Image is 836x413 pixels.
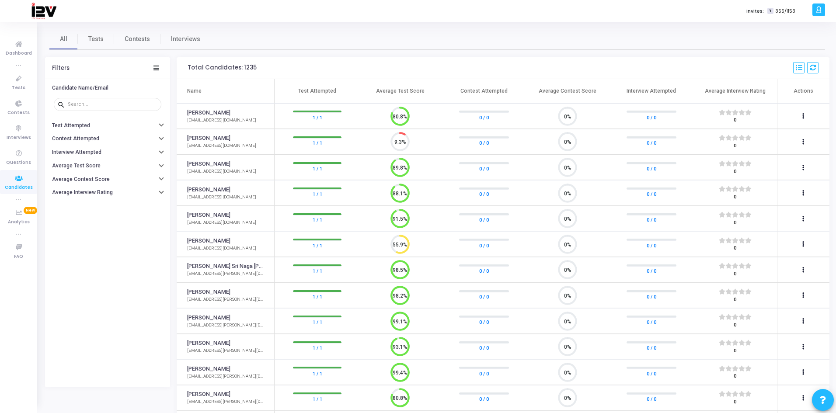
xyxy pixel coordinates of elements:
a: [PERSON_NAME] [187,390,230,399]
div: [EMAIL_ADDRESS][PERSON_NAME][DOMAIN_NAME] [187,322,265,329]
a: 0 / 0 [479,369,489,378]
a: 0 / 0 [647,139,656,147]
span: Candidates [5,184,33,191]
a: [PERSON_NAME] [187,160,230,168]
button: Average Test Score [45,159,170,173]
mat-icon: search [57,101,68,108]
a: 0 / 0 [647,292,656,301]
div: [EMAIL_ADDRESS][DOMAIN_NAME] [187,194,256,201]
span: New [24,207,37,214]
button: Contest Attempted [45,132,170,146]
div: Filters [52,65,70,72]
a: [PERSON_NAME] [187,134,230,142]
a: 0 / 0 [479,164,489,173]
span: Tests [88,35,104,44]
a: [PERSON_NAME] [187,288,230,296]
a: 0 / 0 [647,113,656,121]
span: 355/1153 [775,7,795,15]
a: 0 / 0 [479,395,489,403]
button: Test Attempted [45,118,170,132]
a: [PERSON_NAME] [187,365,230,373]
div: 0 [719,399,752,406]
div: 0 [719,347,752,355]
span: Contests [125,35,150,44]
a: 0 / 0 [479,318,489,326]
th: Contest Attempted [442,79,526,104]
a: 0 / 0 [647,164,656,173]
th: Test Attempted [275,79,359,104]
div: 0 [719,142,752,150]
a: [PERSON_NAME] [187,237,230,245]
button: Interview Attempted [45,146,170,159]
div: [EMAIL_ADDRESS][DOMAIN_NAME] [187,245,256,252]
a: 0 / 0 [479,267,489,275]
span: Tests [12,84,25,92]
a: 1 / 1 [313,113,322,121]
a: [PERSON_NAME] Sri Naga [PERSON_NAME] [187,262,265,271]
a: 1 / 1 [313,139,322,147]
div: 0 [719,271,752,278]
span: Interviews [171,35,200,44]
a: 0 / 0 [479,215,489,224]
span: Contests [7,109,30,117]
div: [EMAIL_ADDRESS][DOMAIN_NAME] [187,117,256,124]
div: 0 [719,194,752,201]
a: 1 / 1 [313,267,322,275]
a: 0 / 0 [479,241,489,250]
img: logo [31,2,56,20]
a: 1 / 1 [313,292,322,301]
th: Average Test Score [358,79,442,104]
a: 0 / 0 [647,215,656,224]
a: [PERSON_NAME] [187,109,230,117]
a: 0 / 0 [647,190,656,198]
h6: Average Contest Score [52,176,110,183]
button: Candidate Name/Email [45,81,170,95]
a: [PERSON_NAME] [187,314,230,322]
div: 0 [719,245,752,252]
a: 0 / 0 [479,292,489,301]
div: Total Candidates: 1235 [188,64,257,71]
th: Average Interview Rating [693,79,777,104]
span: Analytics [8,219,30,226]
div: [EMAIL_ADDRESS][PERSON_NAME][DOMAIN_NAME] [187,373,265,380]
span: Interviews [7,134,31,142]
div: 0 [719,168,752,176]
a: 0 / 0 [479,139,489,147]
a: 1 / 1 [313,318,322,326]
a: 0 / 0 [647,344,656,352]
button: Average Contest Score [45,173,170,186]
div: 0 [719,322,752,329]
button: Average Interview Rating [45,186,170,199]
h6: Contest Attempted [52,135,99,142]
h6: Interview Attempted [52,149,101,156]
a: [PERSON_NAME] [187,186,230,194]
a: 0 / 0 [647,369,656,378]
div: Name [187,87,202,95]
th: Average Contest Score [526,79,610,104]
div: 0 [719,219,752,227]
a: 1 / 1 [313,241,322,250]
a: [PERSON_NAME] [187,211,230,219]
a: 0 / 0 [647,395,656,403]
label: Invites: [746,7,764,15]
div: [EMAIL_ADDRESS][PERSON_NAME][DOMAIN_NAME] [187,271,265,277]
div: 0 [719,296,752,304]
th: Interview Attempted [610,79,693,104]
h6: Test Attempted [52,122,90,129]
span: All [60,35,67,44]
a: 0 / 0 [647,318,656,326]
a: 1 / 1 [313,344,322,352]
a: 0 / 0 [647,267,656,275]
div: [EMAIL_ADDRESS][DOMAIN_NAME] [187,219,256,226]
a: 1 / 1 [313,369,322,378]
span: FAQ [14,253,23,260]
a: 1 / 1 [313,164,322,173]
a: 1 / 1 [313,215,322,224]
input: Search... [68,102,158,107]
div: [EMAIL_ADDRESS][PERSON_NAME][DOMAIN_NAME] [187,347,265,354]
div: [EMAIL_ADDRESS][PERSON_NAME][DOMAIN_NAME] [187,296,265,303]
div: [EMAIL_ADDRESS][DOMAIN_NAME] [187,142,256,149]
a: 0 / 0 [479,344,489,352]
div: 0 [719,117,752,124]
